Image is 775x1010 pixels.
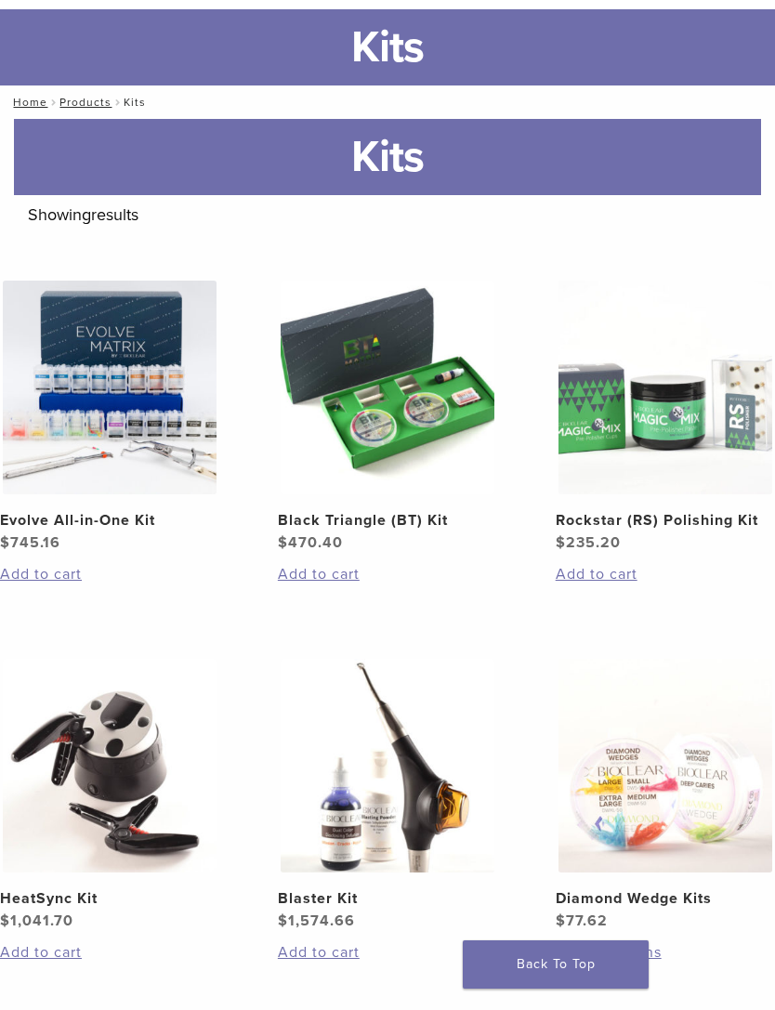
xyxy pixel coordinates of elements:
[47,98,59,107] span: /
[7,96,47,109] a: Home
[278,281,497,554] a: Black Triangle (BT) KitBlack Triangle (BT) Kit $470.40
[112,98,124,107] span: /
[556,563,775,585] a: Add to cart: “Rockstar (RS) Polishing Kit”
[556,533,566,552] span: $
[556,912,566,930] span: $
[281,281,494,494] img: Black Triangle (BT) Kit
[278,563,497,585] a: Add to cart: “Black Triangle (BT) Kit”
[556,659,775,932] a: Diamond Wedge KitsDiamond Wedge Kits $77.62
[556,509,775,531] h2: Rockstar (RS) Polishing Kit
[278,533,288,552] span: $
[278,941,497,964] a: Add to cart: “Blaster Kit”
[556,912,608,930] bdi: 77.62
[556,533,621,552] bdi: 235.20
[278,659,497,932] a: Blaster KitBlaster Kit $1,574.66
[59,96,112,109] a: Products
[278,887,497,910] h2: Blaster Kit
[556,887,775,910] h2: Diamond Wedge Kits
[278,912,355,930] bdi: 1,574.66
[28,195,747,234] p: Showing results
[278,509,497,531] h2: Black Triangle (BT) Kit
[556,281,775,554] a: Rockstar (RS) Polishing KitRockstar (RS) Polishing Kit $235.20
[3,281,217,494] img: Evolve All-in-One Kit
[281,659,494,872] img: Blaster Kit
[278,533,343,552] bdi: 470.40
[14,119,761,195] h1: Kits
[556,941,775,964] a: Select options for “Diamond Wedge Kits”
[278,912,288,930] span: $
[558,281,772,494] img: Rockstar (RS) Polishing Kit
[3,659,217,872] img: HeatSync Kit
[463,940,649,989] a: Back To Top
[558,659,772,872] img: Diamond Wedge Kits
